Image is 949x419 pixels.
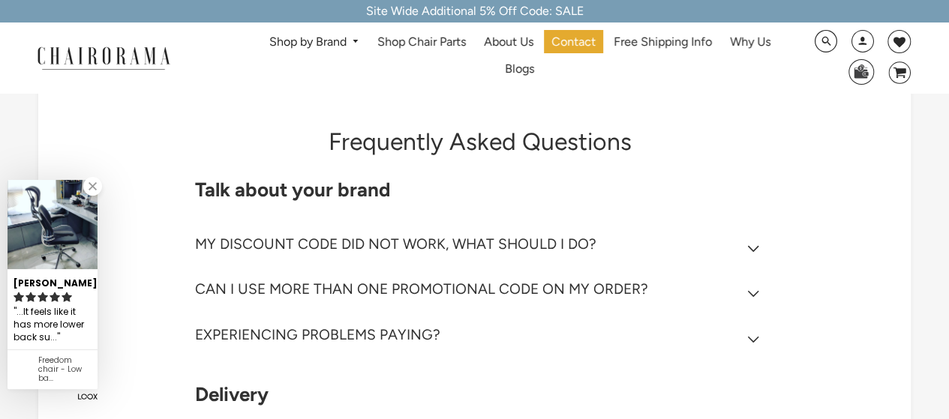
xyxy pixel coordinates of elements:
h1: Frequently Asked Questions [195,127,766,156]
h2: Delivery [195,383,766,406]
summary: CAN I USE MORE THAN ONE PROMOTIONAL CODE ON MY ORDER? [195,270,766,316]
span: Why Us [730,34,770,50]
summary: EXPERIENCING PROBLEMS PAYING? [195,316,766,361]
img: WhatsApp_Image_2024-07-12_at_16.23.01.webp [849,60,872,82]
a: Free Shipping Info [606,30,719,53]
svg: rating icon full [14,292,24,302]
svg: rating icon full [38,292,48,302]
svg: rating icon full [62,292,72,302]
svg: rating icon full [50,292,60,302]
a: Shop by Brand [262,31,368,54]
img: chairorama [29,44,179,70]
span: Contact [551,34,596,50]
img: Zachary review of Freedom chair - Low back (Renewed) [8,180,98,270]
h2: MY DISCOUNT CODE DID NOT WORK, WHAT SHOULD I DO? [195,235,596,253]
a: Blogs [497,58,542,81]
div: [PERSON_NAME] [14,271,92,290]
span: Blogs [505,61,534,77]
span: Shop Chair Parts [377,34,466,50]
h2: EXPERIENCING PROBLEMS PAYING? [195,326,440,343]
div: Freedom chair - Low back (Renewed) [38,356,92,383]
a: Contact [544,30,603,53]
h2: CAN I USE MORE THAN ONE PROMOTIONAL CODE ON MY ORDER? [195,280,648,298]
nav: DesktopNavigation [242,30,797,85]
summary: MY DISCOUNT CODE DID NOT WORK, WHAT SHOULD I DO? [195,225,766,271]
div: ...It feels like it has more lower back support too.... [14,304,92,346]
a: Shop Chair Parts [370,30,473,53]
svg: rating icon full [26,292,36,302]
a: About Us [476,30,541,53]
span: Free Shipping Info [614,34,712,50]
span: About Us [484,34,533,50]
h2: Talk about your brand [195,178,766,202]
a: Why Us [722,30,778,53]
